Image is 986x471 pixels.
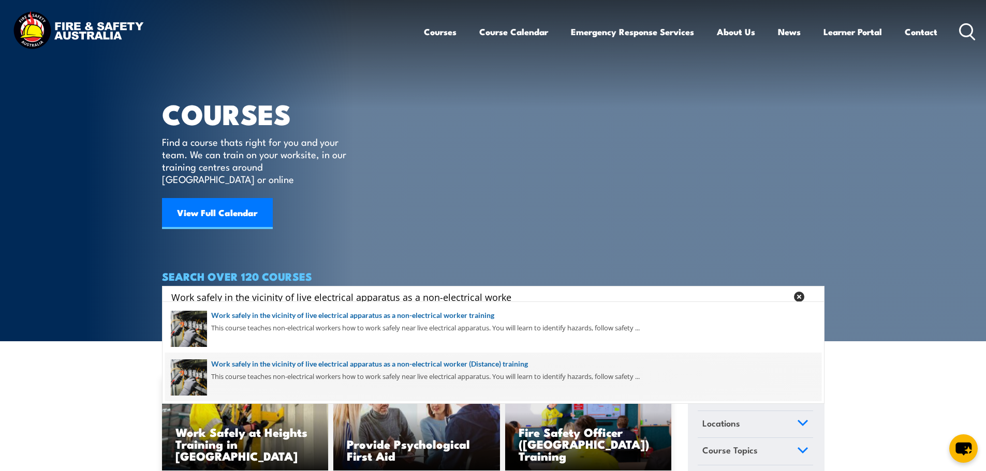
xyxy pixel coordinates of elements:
[171,310,816,321] a: Work safely in the vicinity of live electrical apparatus as a non-electrical worker training
[479,18,548,45] a: Course Calendar
[519,426,658,462] h3: Fire Safety Officer ([GEOGRAPHIC_DATA]) Training
[424,18,457,45] a: Courses
[171,358,816,370] a: Work safely in the vicinity of live electrical apparatus as a non-electrical worker (Distance) tr...
[162,135,351,185] p: Find a course thats right for you and your team. We can train on your worksite, in our training c...
[162,378,329,471] a: Work Safely at Heights Training in [GEOGRAPHIC_DATA]
[162,198,273,229] a: View Full Calendar
[173,290,789,304] form: Search form
[806,290,821,304] button: Search magnifier button
[175,426,315,462] h3: Work Safely at Heights Training in [GEOGRAPHIC_DATA]
[702,443,758,457] span: Course Topics
[162,270,825,282] h4: SEARCH OVER 120 COURSES
[333,378,500,471] a: Provide Psychological First Aid
[823,18,882,45] a: Learner Portal
[333,378,500,471] img: Mental Health First Aid Training Course from Fire & Safety Australia
[949,434,978,463] button: chat-button
[905,18,937,45] a: Contact
[347,438,487,462] h3: Provide Psychological First Aid
[162,101,361,126] h1: COURSES
[698,411,813,438] a: Locations
[778,18,801,45] a: News
[571,18,694,45] a: Emergency Response Services
[698,438,813,465] a: Course Topics
[505,378,672,471] a: Fire Safety Officer ([GEOGRAPHIC_DATA]) Training
[702,416,740,430] span: Locations
[717,18,755,45] a: About Us
[162,378,329,471] img: Work Safely at Heights Training (1)
[505,378,672,471] img: Fire Safety Advisor
[171,289,787,305] input: Search input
